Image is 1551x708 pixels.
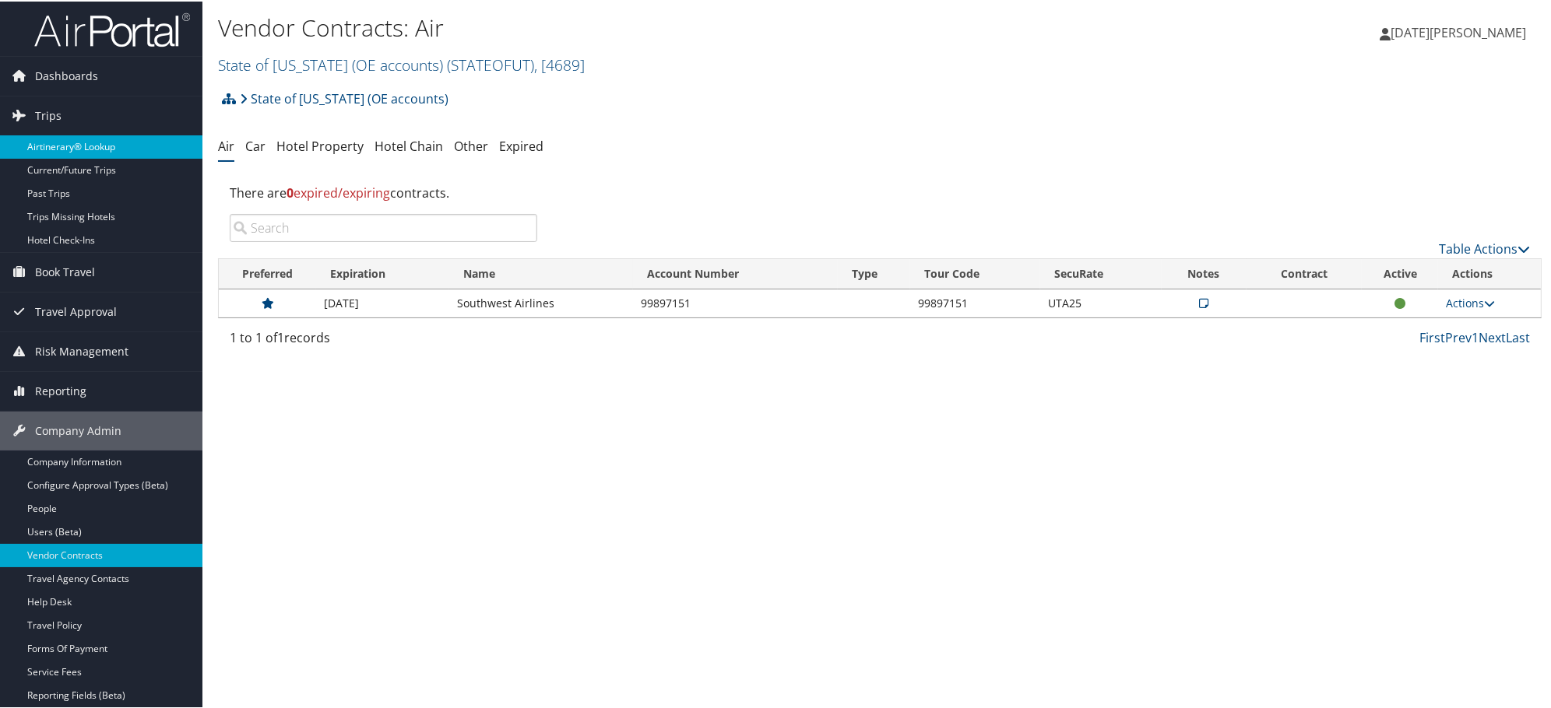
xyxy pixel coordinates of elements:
span: Company Admin [35,410,121,449]
td: 99897151 [910,288,1040,316]
span: Reporting [35,370,86,409]
span: Book Travel [35,251,95,290]
a: Other [454,136,488,153]
span: ( STATEOFUT ) [447,53,534,74]
a: Car [245,136,266,153]
span: Travel Approval [35,291,117,330]
th: Tour Code: activate to sort column ascending [910,258,1040,288]
img: airportal-logo.png [34,10,190,47]
a: Expired [499,136,543,153]
th: Preferred: activate to sort column ascending [219,258,316,288]
a: Next [1479,328,1506,345]
th: Actions [1438,258,1541,288]
a: Last [1506,328,1530,345]
a: Prev [1445,328,1472,345]
span: 1 [277,328,284,345]
div: There are contracts. [218,170,1542,212]
strong: 0 [287,183,294,200]
a: First [1419,328,1445,345]
th: Active: activate to sort column ascending [1362,258,1438,288]
span: expired/expiring [287,183,390,200]
span: , [ 4689 ] [534,53,585,74]
td: 99897151 [633,288,838,316]
td: Southwest Airlines [449,288,633,316]
a: Actions [1446,294,1495,309]
th: Contract: activate to sort column descending [1247,258,1363,288]
a: [DATE][PERSON_NAME] [1380,8,1542,54]
th: Notes: activate to sort column ascending [1162,258,1247,288]
span: [DATE][PERSON_NAME] [1391,23,1526,40]
span: Trips [35,95,62,134]
a: 1 [1472,328,1479,345]
a: State of [US_STATE] (OE accounts) [218,53,585,74]
a: Hotel Chain [375,136,443,153]
th: Type: activate to sort column ascending [838,258,910,288]
a: Hotel Property [276,136,364,153]
th: Expiration: activate to sort column ascending [316,258,449,288]
span: Dashboards [35,55,98,94]
a: Table Actions [1439,239,1530,256]
th: SecuRate: activate to sort column ascending [1040,258,1161,288]
th: Account Number: activate to sort column ascending [633,258,838,288]
a: Air [218,136,234,153]
h1: Vendor Contracts: Air [218,10,1100,43]
td: UTA25 [1040,288,1161,316]
input: Search [230,212,537,240]
div: 1 to 1 of records [230,327,537,353]
td: [DATE] [316,288,449,316]
th: Name: activate to sort column ascending [449,258,633,288]
span: Risk Management [35,331,128,370]
a: State of [US_STATE] (OE accounts) [240,82,448,113]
